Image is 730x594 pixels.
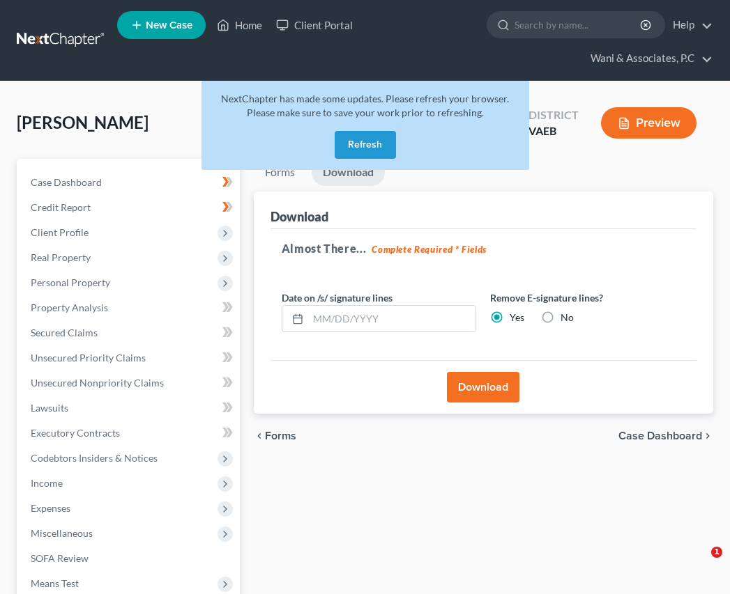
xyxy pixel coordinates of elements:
[20,320,240,345] a: Secured Claims
[372,244,487,255] strong: Complete Required * Fields
[221,93,509,118] span: NextChapter has made some updates. Please refresh your browser. Please make sure to save your wor...
[31,527,93,539] span: Miscellaneous
[490,290,685,305] label: Remove E-signature lines?
[666,13,713,38] a: Help
[31,176,102,188] span: Case Dashboard
[282,240,685,257] h5: Almost There...
[561,311,574,325] label: No
[601,107,697,139] button: Preview
[711,547,722,558] span: 1
[584,46,713,71] a: Wani & Associates, P.C
[17,112,149,132] span: [PERSON_NAME]
[20,295,240,320] a: Property Analysis
[683,547,716,580] iframe: Intercom live chat
[31,452,158,464] span: Codebtors Insiders & Notices
[510,311,524,325] label: Yes
[31,302,108,313] span: Property Analysis
[254,430,315,441] button: chevron_left Forms
[702,430,713,441] i: chevron_right
[529,107,579,123] div: District
[31,201,91,213] span: Credit Report
[20,345,240,370] a: Unsecured Priority Claims
[308,306,476,332] input: MM/DD/YYYY
[31,577,79,589] span: Means Test
[335,131,396,159] button: Refresh
[210,13,269,38] a: Home
[618,430,713,441] a: Case Dashboard chevron_right
[20,195,240,220] a: Credit Report
[31,352,146,364] span: Unsecured Priority Claims
[282,290,393,305] label: Date on /s/ signature lines
[31,377,164,389] span: Unsecured Nonpriority Claims
[31,226,89,238] span: Client Profile
[254,430,265,441] i: chevron_left
[529,123,579,139] div: VAEB
[20,170,240,195] a: Case Dashboard
[515,12,642,38] input: Search by name...
[20,546,240,571] a: SOFA Review
[31,251,91,263] span: Real Property
[269,13,360,38] a: Client Portal
[20,396,240,421] a: Lawsuits
[447,372,519,402] button: Download
[31,276,110,288] span: Personal Property
[31,427,120,439] span: Executory Contracts
[20,421,240,446] a: Executory Contracts
[31,502,70,514] span: Expenses
[31,402,68,414] span: Lawsuits
[31,327,98,338] span: Secured Claims
[271,208,328,225] div: Download
[618,430,702,441] span: Case Dashboard
[146,20,192,31] span: New Case
[20,370,240,396] a: Unsecured Nonpriority Claims
[31,552,89,564] span: SOFA Review
[265,430,296,441] span: Forms
[31,477,63,489] span: Income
